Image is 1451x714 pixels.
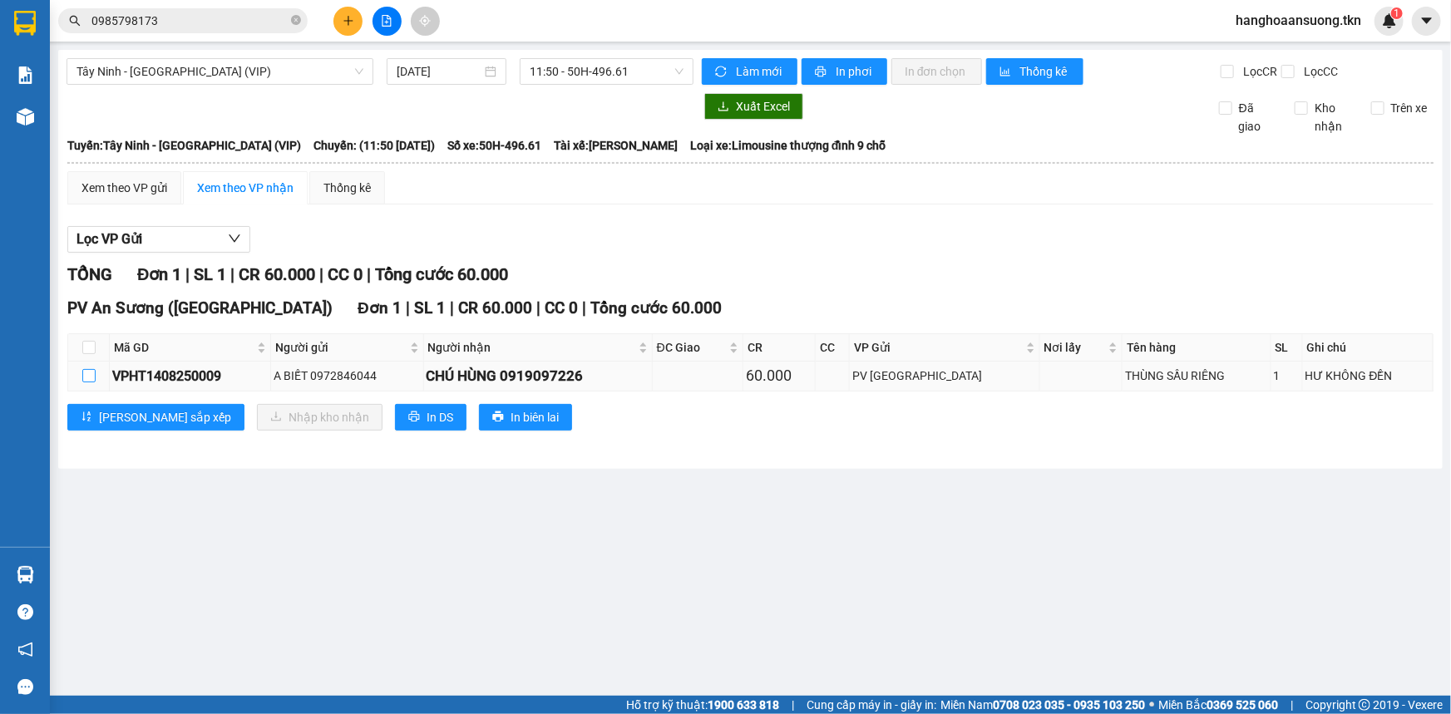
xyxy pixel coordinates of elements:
span: | [1291,696,1293,714]
span: PV An Sương ([GEOGRAPHIC_DATA]) [67,298,333,318]
span: caret-down [1419,13,1434,28]
span: | [185,264,190,284]
sup: 1 [1391,7,1403,19]
div: A BIẾT 0972846044 [274,367,421,385]
span: Lọc CC [1297,62,1340,81]
span: notification [17,642,33,657]
span: question-circle [17,604,33,620]
span: SL 1 [194,264,226,284]
span: ĐC Giao [657,338,727,357]
span: Loại xe: Limousine thượng đỉnh 9 chỗ [690,136,886,155]
span: Đã giao [1232,99,1282,135]
img: warehouse-icon [17,108,34,126]
span: hanghoaansuong.tkn [1222,10,1375,31]
span: Đơn 1 [137,264,181,284]
span: Kho nhận [1308,99,1358,135]
span: Người gửi [275,338,407,357]
span: SL 1 [414,298,446,318]
span: | [230,264,234,284]
span: Số xe: 50H-496.61 [447,136,541,155]
td: VPHT1408250009 [110,362,271,391]
button: In đơn chọn [891,58,982,85]
span: CR 60.000 [239,264,315,284]
td: PV Hòa Thành [850,362,1040,391]
img: solution-icon [17,66,34,84]
span: Lọc VP Gửi [76,229,142,249]
span: printer [492,411,504,424]
span: | [792,696,794,714]
span: Hỗ trợ kỹ thuật: [626,696,779,714]
th: Tên hàng [1123,334,1271,362]
span: copyright [1359,699,1370,711]
input: 14/08/2025 [397,62,481,81]
span: In biên lai [511,408,559,426]
span: VP Gửi [854,338,1023,357]
button: downloadXuất Excel [704,93,803,120]
strong: 0369 525 060 [1207,698,1278,712]
span: Tổng cước 60.000 [590,298,722,318]
div: Xem theo VP gửi [81,179,167,197]
b: Tuyến: Tây Ninh - [GEOGRAPHIC_DATA] (VIP) [67,139,301,152]
div: 60.000 [746,364,812,387]
button: printerIn biên lai [479,404,572,431]
span: Làm mới [736,62,784,81]
span: Tây Ninh - Sài Gòn (VIP) [76,59,363,84]
span: 1 [1394,7,1399,19]
strong: 1900 633 818 [708,698,779,712]
span: Tài xế: [PERSON_NAME] [554,136,678,155]
th: SL [1271,334,1303,362]
th: Ghi chú [1303,334,1434,362]
span: Miền Nam [940,696,1145,714]
span: In DS [427,408,453,426]
button: file-add [373,7,402,36]
img: icon-new-feature [1382,13,1397,28]
span: Người nhận [428,338,635,357]
img: warehouse-icon [17,566,34,584]
span: Xuất Excel [736,97,790,116]
span: In phơi [836,62,874,81]
button: sort-ascending[PERSON_NAME] sắp xếp [67,404,244,431]
button: caret-down [1412,7,1441,36]
span: | [450,298,454,318]
th: CC [816,334,850,362]
strong: 0708 023 035 - 0935 103 250 [993,698,1145,712]
span: [PERSON_NAME] sắp xếp [99,408,231,426]
span: | [319,264,323,284]
span: ⚪️ [1149,702,1154,708]
span: Mã GD [114,338,254,357]
div: CHÚ HÙNG 0919097226 [427,365,649,387]
span: | [582,298,586,318]
span: CR 60.000 [458,298,532,318]
span: TỔNG [67,264,112,284]
input: Tìm tên, số ĐT hoặc mã đơn [91,12,288,30]
div: PV [GEOGRAPHIC_DATA] [852,367,1037,385]
span: Đơn 1 [358,298,402,318]
button: plus [333,7,363,36]
button: printerIn DS [395,404,466,431]
span: CC 0 [328,264,363,284]
span: Trên xe [1384,99,1434,117]
div: Thống kê [323,179,371,197]
span: Lọc CR [1236,62,1280,81]
span: 11:50 - 50H-496.61 [530,59,684,84]
button: bar-chartThống kê [986,58,1083,85]
span: message [17,679,33,695]
span: close-circle [291,15,301,25]
button: Lọc VP Gửi [67,226,250,253]
th: CR [743,334,816,362]
span: down [228,232,241,245]
span: sort-ascending [81,411,92,424]
div: HƯ KHÔNG ĐỀN [1305,367,1430,385]
span: Thống kê [1020,62,1070,81]
span: Tổng cước 60.000 [375,264,508,284]
span: sync [715,66,729,79]
button: printerIn phơi [802,58,887,85]
div: VPHT1408250009 [112,366,268,387]
span: Miền Bắc [1158,696,1278,714]
button: syncLàm mới [702,58,797,85]
span: Cung cấp máy in - giấy in: [807,696,936,714]
span: bar-chart [999,66,1014,79]
span: CC 0 [545,298,578,318]
span: plus [343,15,354,27]
div: THÙNG SẦU RIÊNG [1125,367,1267,385]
